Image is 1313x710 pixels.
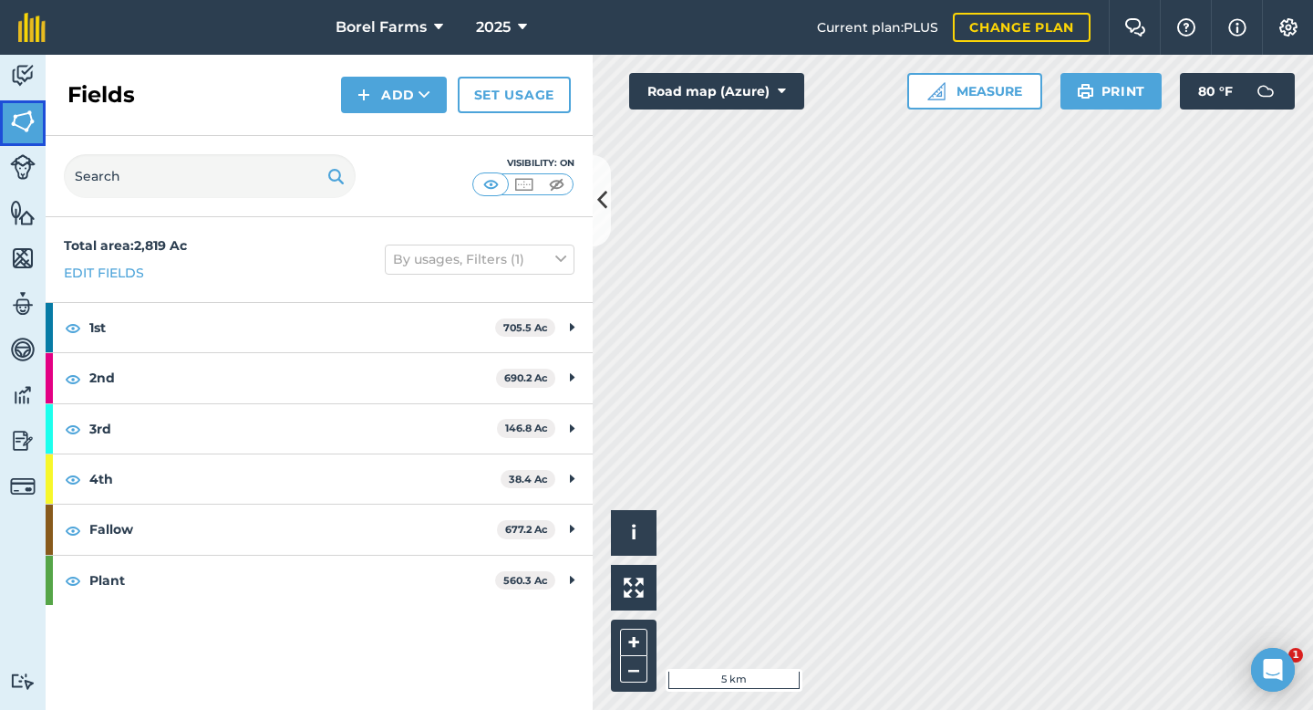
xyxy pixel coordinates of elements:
[65,519,81,541] img: svg+xml;base64,PHN2ZyB4bWxucz0iaHR0cDovL3d3dy53My5vcmcvMjAwMC9zdmciIHdpZHRoPSIxOCIgaGVpZ2h0PSIyNC...
[64,263,144,283] a: Edit fields
[385,245,574,274] button: By usages, Filters (1)
[1175,18,1197,37] img: A question mark icon
[10,62,36,89] img: svg+xml;base64,PD94bWwgdmVyc2lvbj0iMS4wIiBlbmNvZGluZz0idXRmLTgiPz4KPCEtLSBHZW5lcmF0b3I6IEFkb2JlIE...
[10,245,36,272] img: svg+xml;base64,PHN2ZyB4bWxucz0iaHR0cDovL3d3dy53My5vcmcvMjAwMC9zdmciIHdpZHRoPSI1NiIgaGVpZ2h0PSI2MC...
[46,303,593,352] div: 1st705.5 Ac
[476,16,511,38] span: 2025
[65,569,81,591] img: svg+xml;base64,PHN2ZyB4bWxucz0iaHR0cDovL3d3dy53My5vcmcvMjAwMC9zdmciIHdpZHRoPSIxOCIgaGVpZ2h0PSIyNC...
[46,353,593,402] div: 2nd690.2 Ac
[341,77,447,113] button: Add
[10,427,36,454] img: svg+xml;base64,PD94bWwgdmVyc2lvbj0iMS4wIiBlbmNvZGluZz0idXRmLTgiPz4KPCEtLSBHZW5lcmF0b3I6IEFkb2JlIE...
[65,317,81,339] img: svg+xml;base64,PHN2ZyB4bWxucz0iaHR0cDovL3d3dy53My5vcmcvMjAwMC9zdmciIHdpZHRoPSIxOCIgaGVpZ2h0PSIyNC...
[1247,73,1284,110] img: svg+xml;base64,PD94bWwgdmVyc2lvbj0iMS4wIiBlbmNvZGluZz0idXRmLTgiPz4KPCEtLSBHZW5lcmF0b3I6IEFkb2JlIE...
[1288,648,1303,663] span: 1
[89,505,497,554] strong: Fallow
[504,371,548,384] strong: 690.2 Ac
[611,510,656,556] button: i
[620,629,647,656] button: +
[64,237,187,254] strong: Total area : 2,819 Ac
[89,404,497,454] strong: 3rd
[65,418,81,440] img: svg+xml;base64,PHN2ZyB4bWxucz0iaHR0cDovL3d3dy53My5vcmcvMjAwMC9zdmciIHdpZHRoPSIxOCIgaGVpZ2h0PSIyNC...
[89,556,495,605] strong: Plant
[10,199,36,226] img: svg+xml;base64,PHN2ZyB4bWxucz0iaHR0cDovL3d3dy53My5vcmcvMjAwMC9zdmciIHdpZHRoPSI1NiIgaGVpZ2h0PSI2MC...
[458,77,571,113] a: Set usage
[927,82,946,100] img: Ruler icon
[505,422,548,434] strong: 146.8 Ac
[89,353,496,402] strong: 2nd
[89,303,495,352] strong: 1st
[624,578,644,598] img: Four arrows, one pointing top left, one top right, one bottom right and the last bottom left
[512,175,535,193] img: svg+xml;base64,PHN2ZyB4bWxucz0iaHR0cDovL3d3dy53My5vcmcvMjAwMC9zdmciIHdpZHRoPSI1MCIgaGVpZ2h0PSI0MC...
[1251,648,1295,692] div: Open Intercom Messenger
[10,108,36,135] img: svg+xml;base64,PHN2ZyB4bWxucz0iaHR0cDovL3d3dy53My5vcmcvMjAwMC9zdmciIHdpZHRoPSI1NiIgaGVpZ2h0PSI2MC...
[327,165,345,187] img: svg+xml;base64,PHN2ZyB4bWxucz0iaHR0cDovL3d3dy53My5vcmcvMjAwMC9zdmciIHdpZHRoPSIxOSIgaGVpZ2h0PSIyNC...
[1124,18,1146,37] img: Two speech bubbles overlapping with the left bubble in the forefront
[10,673,36,690] img: svg+xml;base64,PD94bWwgdmVyc2lvbj0iMS4wIiBlbmNvZGluZz0idXRmLTgiPz4KPCEtLSBHZW5lcmF0b3I6IEFkb2JlIE...
[817,17,938,37] span: Current plan : PLUS
[46,404,593,454] div: 3rd146.8 Ac
[357,84,370,106] img: svg+xml;base64,PHN2ZyB4bWxucz0iaHR0cDovL3d3dy53My5vcmcvMjAwMC9zdmciIHdpZHRoPSIxNCIgaGVpZ2h0PSIyNC...
[505,523,548,536] strong: 677.2 Ac
[10,290,36,318] img: svg+xml;base64,PD94bWwgdmVyc2lvbj0iMS4wIiBlbmNvZGluZz0idXRmLTgiPz4KPCEtLSBHZW5lcmF0b3I6IEFkb2JlIE...
[10,474,36,499] img: svg+xml;base64,PD94bWwgdmVyc2lvbj0iMS4wIiBlbmNvZGluZz0idXRmLTgiPz4KPCEtLSBHZW5lcmF0b3I6IEFkb2JlIE...
[1198,73,1233,110] span: 80 ° F
[65,368,81,390] img: svg+xml;base64,PHN2ZyB4bWxucz0iaHR0cDovL3d3dy53My5vcmcvMjAwMC9zdmciIHdpZHRoPSIxOCIgaGVpZ2h0PSIyNC...
[89,454,501,504] strong: 4th
[545,175,568,193] img: svg+xml;base64,PHN2ZyB4bWxucz0iaHR0cDovL3d3dy53My5vcmcvMjAwMC9zdmciIHdpZHRoPSI1MCIgaGVpZ2h0PSI0MC...
[503,574,548,587] strong: 560.3 Ac
[46,556,593,605] div: Plant560.3 Ac
[509,473,548,486] strong: 38.4 Ac
[472,156,574,171] div: Visibility: On
[1180,73,1295,110] button: 80 °F
[480,175,502,193] img: svg+xml;base64,PHN2ZyB4bWxucz0iaHR0cDovL3d3dy53My5vcmcvMjAwMC9zdmciIHdpZHRoPSI1MCIgaGVpZ2h0PSI0MC...
[65,468,81,490] img: svg+xml;base64,PHN2ZyB4bWxucz0iaHR0cDovL3d3dy53My5vcmcvMjAwMC9zdmciIHdpZHRoPSIxOCIgaGVpZ2h0PSIyNC...
[503,321,548,334] strong: 705.5 Ac
[629,73,804,110] button: Road map (Azure)
[10,381,36,409] img: svg+xml;base64,PD94bWwgdmVyc2lvbj0iMS4wIiBlbmNvZGluZz0idXRmLTgiPz4KPCEtLSBHZW5lcmF0b3I6IEFkb2JlIE...
[1060,73,1163,110] button: Print
[46,505,593,554] div: Fallow677.2 Ac
[907,73,1042,110] button: Measure
[1228,16,1246,38] img: svg+xml;base64,PHN2ZyB4bWxucz0iaHR0cDovL3d3dy53My5vcmcvMjAwMC9zdmciIHdpZHRoPSIxNyIgaGVpZ2h0PSIxNy...
[46,454,593,504] div: 4th38.4 Ac
[18,13,46,42] img: fieldmargin Logo
[67,80,135,110] h2: Fields
[1077,80,1094,102] img: svg+xml;base64,PHN2ZyB4bWxucz0iaHR0cDovL3d3dy53My5vcmcvMjAwMC9zdmciIHdpZHRoPSIxOSIgaGVpZ2h0PSIyNC...
[10,336,36,363] img: svg+xml;base64,PD94bWwgdmVyc2lvbj0iMS4wIiBlbmNvZGluZz0idXRmLTgiPz4KPCEtLSBHZW5lcmF0b3I6IEFkb2JlIE...
[953,13,1091,42] a: Change plan
[1277,18,1299,37] img: A cog icon
[336,16,427,38] span: Borel Farms
[620,656,647,683] button: –
[10,154,36,180] img: svg+xml;base64,PD94bWwgdmVyc2lvbj0iMS4wIiBlbmNvZGluZz0idXRmLTgiPz4KPCEtLSBHZW5lcmF0b3I6IEFkb2JlIE...
[631,521,636,544] span: i
[64,154,356,198] input: Search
